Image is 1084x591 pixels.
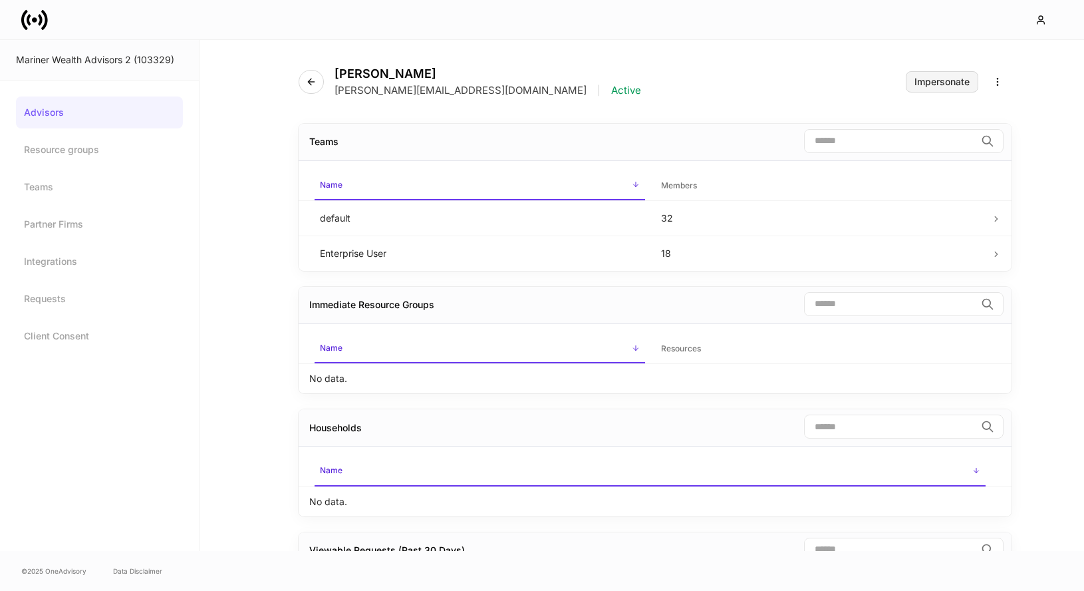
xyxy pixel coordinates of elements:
h4: [PERSON_NAME] [335,67,641,81]
button: Impersonate [906,71,978,93]
div: Households [309,421,362,435]
p: No data. [309,372,347,385]
td: 32 [650,200,992,236]
td: 18 [650,236,992,271]
div: Impersonate [914,77,970,87]
p: No data. [309,495,347,508]
h6: Name [320,178,342,191]
a: Requests [16,283,183,315]
span: Name [315,457,986,486]
p: | [597,84,601,97]
td: default [309,200,650,236]
h6: Resources [661,342,701,355]
p: [PERSON_NAME][EMAIL_ADDRESS][DOMAIN_NAME] [335,84,587,97]
a: Partner Firms [16,208,183,240]
a: Integrations [16,246,183,278]
h6: Name [320,341,342,354]
p: Active [611,84,641,97]
span: © 2025 OneAdvisory [21,566,86,576]
td: Enterprise User [309,236,650,271]
div: Mariner Wealth Advisors 2 (103329) [16,53,183,67]
span: Members [656,172,986,200]
h6: Members [661,179,697,192]
a: Teams [16,171,183,203]
span: Name [315,172,645,200]
a: Advisors [16,97,183,128]
a: Client Consent [16,320,183,352]
div: Teams [309,135,339,148]
span: Resources [656,335,986,363]
div: Immediate Resource Groups [309,298,434,311]
a: Resource groups [16,134,183,166]
a: Data Disclaimer [113,566,162,576]
h6: Name [320,464,342,477]
div: Viewable Requests (Past 30 Days) [309,544,465,557]
span: Name [315,335,645,363]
